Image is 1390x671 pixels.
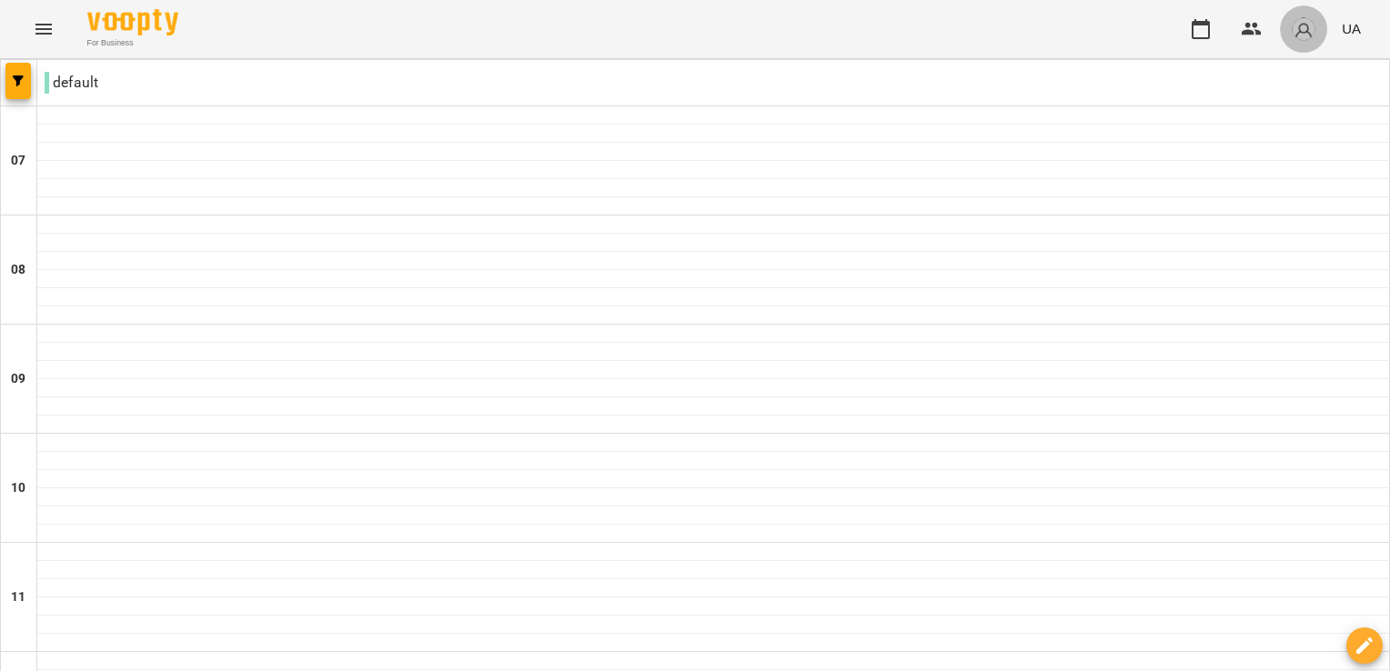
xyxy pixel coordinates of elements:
[1342,19,1361,38] span: UA
[87,37,178,49] span: For Business
[11,369,25,389] h6: 09
[45,72,98,94] p: default
[11,478,25,498] h6: 10
[22,7,65,51] button: Menu
[11,151,25,171] h6: 07
[1291,16,1316,42] img: avatar_s.png
[1335,12,1368,45] button: UA
[11,260,25,280] h6: 08
[11,587,25,607] h6: 11
[87,9,178,35] img: Voopty Logo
